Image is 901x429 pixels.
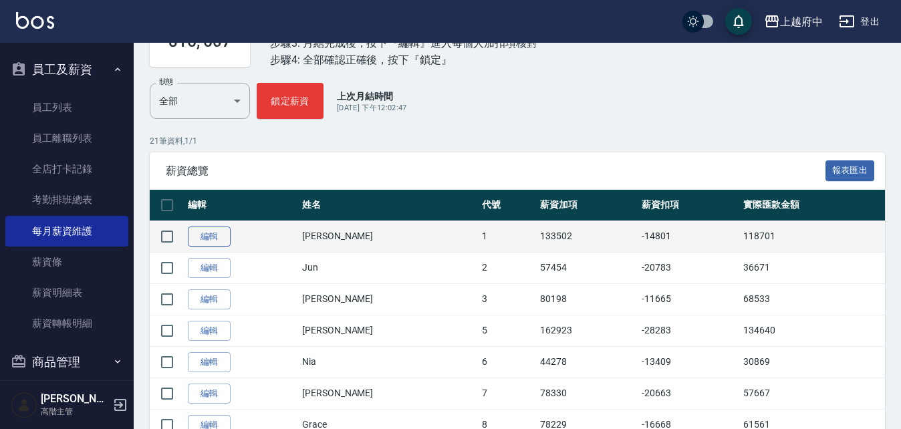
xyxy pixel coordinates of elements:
button: 報表匯出 [825,160,875,181]
a: 薪資明細表 [5,277,128,308]
th: 代號 [479,190,537,221]
th: 薪資扣項 [638,190,740,221]
th: 薪資加項 [537,190,638,221]
a: 每月薪資維護 [5,216,128,247]
td: 5 [479,315,537,346]
div: 全部 [150,83,250,119]
td: -28283 [638,315,740,346]
th: 實際匯款金額 [740,190,885,221]
h5: [PERSON_NAME] [41,392,109,406]
td: -11665 [638,283,740,315]
div: 步驟3: 月結完成後，按下『編輯』進入每個人加扣項核對 [270,35,537,51]
span: [DATE] 下午12:02:47 [337,104,407,112]
td: 133502 [537,221,638,252]
td: [PERSON_NAME] [299,378,479,409]
a: 考勤排班總表 [5,184,128,215]
th: 姓名 [299,190,479,221]
a: 編輯 [188,227,231,247]
p: 高階主管 [41,406,109,418]
button: save [725,8,752,35]
a: 薪資轉帳明細 [5,308,128,339]
div: 步驟4: 全部確認正確後，按下『鎖定』 [270,51,537,68]
img: Person [11,392,37,418]
td: 36671 [740,252,885,283]
td: 30869 [740,346,885,378]
td: 44278 [537,346,638,378]
td: 78330 [537,378,638,409]
td: [PERSON_NAME] [299,221,479,252]
td: 3 [479,283,537,315]
td: -14801 [638,221,740,252]
a: 編輯 [188,384,231,404]
td: Nia [299,346,479,378]
a: 編輯 [188,289,231,310]
a: 全店打卡記錄 [5,154,128,184]
a: 編輯 [188,258,231,279]
td: -20783 [638,252,740,283]
button: 登出 [833,9,885,34]
label: 狀態 [159,77,173,87]
td: 134640 [740,315,885,346]
td: 57454 [537,252,638,283]
button: 員工及薪資 [5,52,128,87]
td: 2 [479,252,537,283]
button: 商品管理 [5,345,128,380]
a: 員工離職列表 [5,123,128,154]
td: -13409 [638,346,740,378]
td: 6 [479,346,537,378]
div: 上越府中 [780,13,823,30]
img: Logo [16,12,54,29]
button: 上越府中 [759,8,828,35]
td: -20663 [638,378,740,409]
td: 7 [479,378,537,409]
td: 80198 [537,283,638,315]
button: 行銷工具 [5,379,128,414]
button: 鎖定薪資 [257,83,324,119]
a: 編輯 [188,352,231,373]
td: 57667 [740,378,885,409]
a: 員工列表 [5,92,128,123]
td: 1 [479,221,537,252]
td: [PERSON_NAME] [299,283,479,315]
th: 編輯 [184,190,299,221]
p: 21 筆資料, 1 / 1 [150,135,885,147]
span: 薪資總覽 [166,164,825,178]
td: 162923 [537,315,638,346]
td: 68533 [740,283,885,315]
p: 上次月結時間 [337,90,407,103]
a: 薪資條 [5,247,128,277]
td: 118701 [740,221,885,252]
a: 編輯 [188,321,231,341]
td: [PERSON_NAME] [299,315,479,346]
td: Jun [299,252,479,283]
a: 報表匯出 [825,164,875,176]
